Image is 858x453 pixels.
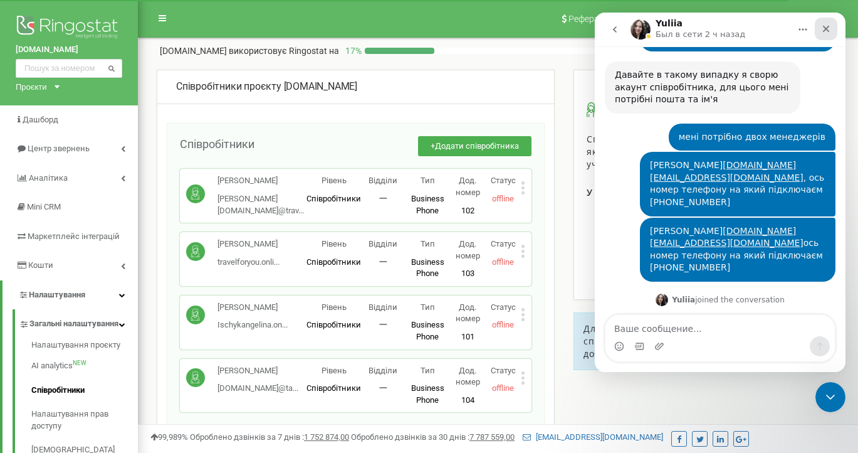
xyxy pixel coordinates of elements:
[456,176,480,197] span: Дод. номер
[217,257,280,267] span: travelforyou.onli...
[339,45,365,57] p: 17 %
[180,137,254,151] span: Співробітники
[379,383,387,393] span: 一
[322,239,347,248] span: Рівень
[351,432,515,442] span: Оброблено дзвінків за 30 днів :
[150,432,188,442] span: 99,989%
[469,432,515,442] u: 7 787 559,00
[217,238,280,250] p: [PERSON_NAME]
[217,302,288,314] p: [PERSON_NAME]
[28,232,120,241] span: Маркетплейс інтеграцій
[421,239,435,248] span: Тип
[492,320,514,329] span: offline
[176,80,535,94] div: [DOMAIN_NAME]
[306,320,361,329] span: Співробітники
[16,81,47,93] div: Проєкти
[815,382,845,412] iframe: Intercom live chat
[29,318,118,330] span: Загальні налаштування
[217,194,304,215] span: [PERSON_NAME][DOMAIN_NAME]@trav...
[304,432,349,442] u: 1 752 874,00
[229,46,339,56] span: використовує Ringostat на
[421,302,435,312] span: Тип
[450,395,486,407] p: 104
[16,13,122,44] img: Ringostat logo
[587,186,753,198] span: У цьому розділі у вас є можливість:
[16,59,122,78] input: Пошук за номером
[29,290,85,299] span: Налаштування
[492,383,514,393] span: offline
[450,268,486,280] p: 103
[583,322,761,360] span: Для отримання інструкції з управління співробітниками проєкту перейдіть до
[491,366,516,375] span: Статус
[160,45,339,57] p: [DOMAIN_NAME]
[421,176,435,185] span: Тип
[322,366,347,375] span: Рівень
[27,202,61,211] span: Mini CRM
[523,432,663,442] a: [EMAIL_ADDRESS][DOMAIN_NAME]
[306,383,361,393] span: Співробітники
[369,239,397,248] span: Відділи
[379,194,387,203] span: 一
[176,80,281,92] span: Співробітники проєкту
[411,383,444,405] span: Business Phone
[23,115,58,124] span: Дашборд
[322,302,347,312] span: Рівень
[411,194,444,215] span: Business Phone
[568,14,661,24] span: Реферальна програма
[456,239,480,260] span: Дод. номер
[31,339,138,354] a: Налаштування проєкту
[31,378,138,403] a: Співробітники
[190,432,349,442] span: Оброблено дзвінків за 7 днів :
[492,194,514,203] span: offline
[595,13,845,372] iframe: Intercom live chat
[491,176,516,185] span: Статус
[306,257,361,267] span: Співробітники
[217,383,298,393] span: [DOMAIN_NAME]@ta...
[456,366,480,387] span: Дод. номер
[29,173,68,183] span: Аналiтика
[450,331,486,343] p: 101
[411,320,444,341] span: Business Phone
[587,133,768,170] span: Співробітник - це користувач проєкту, який здійснює і приймає виклики і бере участь в інтеграції ...
[379,257,387,267] span: 一
[411,257,444,279] span: Business Phone
[491,302,516,312] span: Статус
[491,239,516,248] span: Статус
[306,194,361,203] span: Співробітники
[435,141,519,151] span: Додати співробітника
[594,348,644,360] a: бази знань
[217,365,298,377] p: [PERSON_NAME]
[28,260,53,270] span: Кошти
[28,144,90,153] span: Центр звернень
[369,176,397,185] span: Відділи
[19,309,138,335] a: Загальні налаштування
[369,302,397,312] span: Відділи
[217,175,306,187] p: [PERSON_NAME]
[16,44,122,56] a: [DOMAIN_NAME]
[450,205,486,217] p: 102
[379,320,387,329] span: 一
[421,366,435,375] span: Тип
[322,176,347,185] span: Рівень
[369,366,397,375] span: Відділи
